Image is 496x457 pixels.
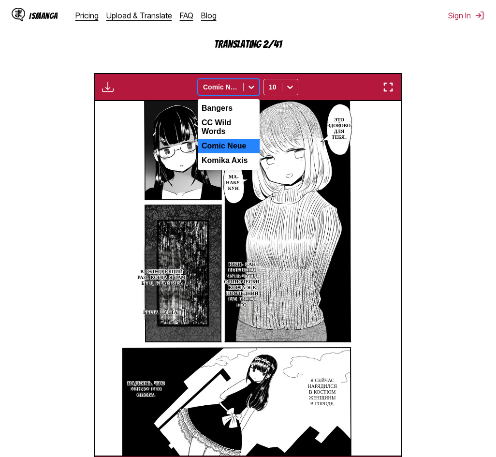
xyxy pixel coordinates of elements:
p: МА- НАБУ- КУН. [222,172,246,193]
div: CC Wild Words [198,116,260,139]
img: Manga Panel [122,101,374,456]
div: Bangers [198,101,260,116]
div: IsManga [29,11,58,20]
p: Translating 2/41 [151,39,345,50]
img: IsManga Logo [12,8,25,21]
p: БЫЛА ПУСТА. [141,308,180,317]
img: Enter fullscreen [382,81,394,93]
p: ЭТО ЗДОРОВО ДЛЯ ТЕБЯ.. [325,115,353,142]
p: Я СЕЙЧАС НАРЯДИЛСЯ В КОСТЮМ ЖЕНЩИНЫ В ГОРОДЕ, [305,376,339,409]
a: Pricing [75,11,99,20]
img: Sign out [475,11,484,20]
button: Sign In [448,11,484,20]
a: Upload & Translate [106,11,172,20]
p: НАДЕЯСЬ, ЧТО УВИЖУ ЕГО СНОВА. [124,379,168,400]
p: В {СЛЕДУЮЩИЙ РАЗ}, КОГДА Я ТАМ БЫЛ, КВАРТИРА [132,267,191,288]
div: Komika Axis [198,153,260,168]
p: ЮКИ- САН ВЫГЛЯДЕЛ ЧУТЬ-ЧУТЬ.. ОДИНОЧЕСКИ, КОГДА Я В ПОСЛЕДНИЙ РАЗ ВИДЕЛ ЕГО. [222,260,263,310]
div: Comic Neue [198,139,260,153]
a: FAQ [180,11,193,20]
a: IsManga LogoIsManga [12,8,75,23]
img: Download translated images [102,81,114,93]
a: Blog [201,11,217,20]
